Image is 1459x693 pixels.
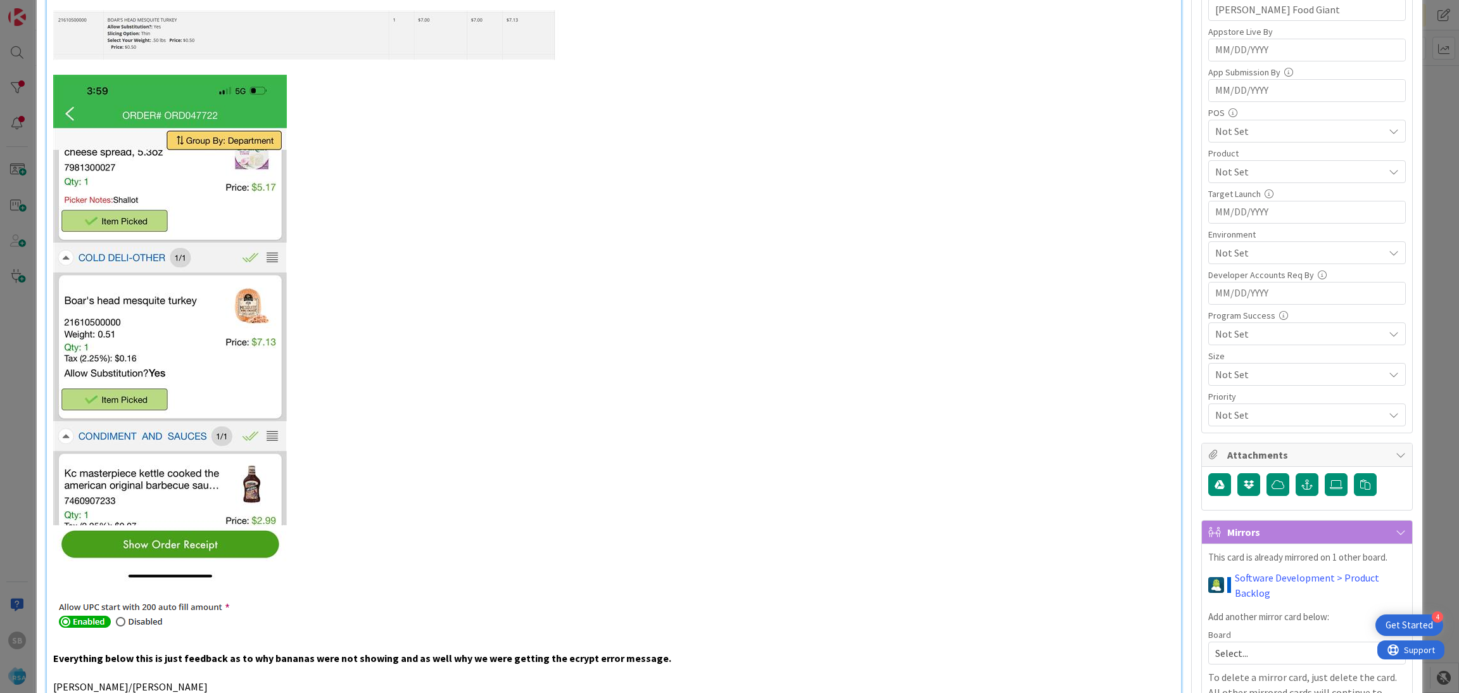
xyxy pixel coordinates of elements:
div: 4 [1432,611,1443,623]
div: Developer Accounts Req By [1208,270,1406,279]
span: Not Set [1215,124,1384,139]
div: App Submission By [1208,68,1406,77]
img: RD [1208,577,1224,593]
a: Software Development > Product Backlog [1235,570,1406,601]
img: edbsnb29939e40a62729dd83acd5e0df56ce40e9683b789bf5be3fd227135e2566a728f0df8f4f551efb5c67d30a14773... [53,596,276,637]
input: MM/DD/YYYY [1215,201,1399,223]
img: Image [53,75,287,582]
span: Attachments [1227,447,1389,462]
input: MM/DD/YYYY [1215,39,1399,61]
div: Program Success [1208,311,1406,320]
p: Add another mirror card below: [1208,610,1406,625]
span: Not Set [1215,164,1384,179]
div: Environment [1208,230,1406,239]
span: Board [1208,630,1231,639]
span: Mirrors [1227,525,1389,540]
div: Target Launch [1208,189,1406,198]
div: Get Started [1386,619,1433,632]
div: POS [1208,108,1406,117]
img: image [53,10,560,60]
span: Select... [1215,644,1377,662]
span: Not Set [1215,245,1384,260]
input: MM/DD/YYYY [1215,283,1399,304]
span: Not Set [1215,366,1377,383]
p: This card is already mirrored on 1 other board. [1208,550,1406,565]
strong: Everything below this is just feedback as to why bananas were not showing and as well why we were... [53,652,671,664]
span: [PERSON_NAME]/[PERSON_NAME] [53,680,208,693]
span: Not Set [1215,406,1377,424]
input: MM/DD/YYYY [1215,80,1399,101]
span: Support [27,2,58,17]
div: Product [1208,149,1406,158]
div: Open Get Started checklist, remaining modules: 4 [1375,614,1443,636]
div: Appstore Live By [1208,27,1406,36]
div: Priority [1208,392,1406,401]
span: Not Set [1215,326,1384,341]
div: Size [1208,352,1406,360]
